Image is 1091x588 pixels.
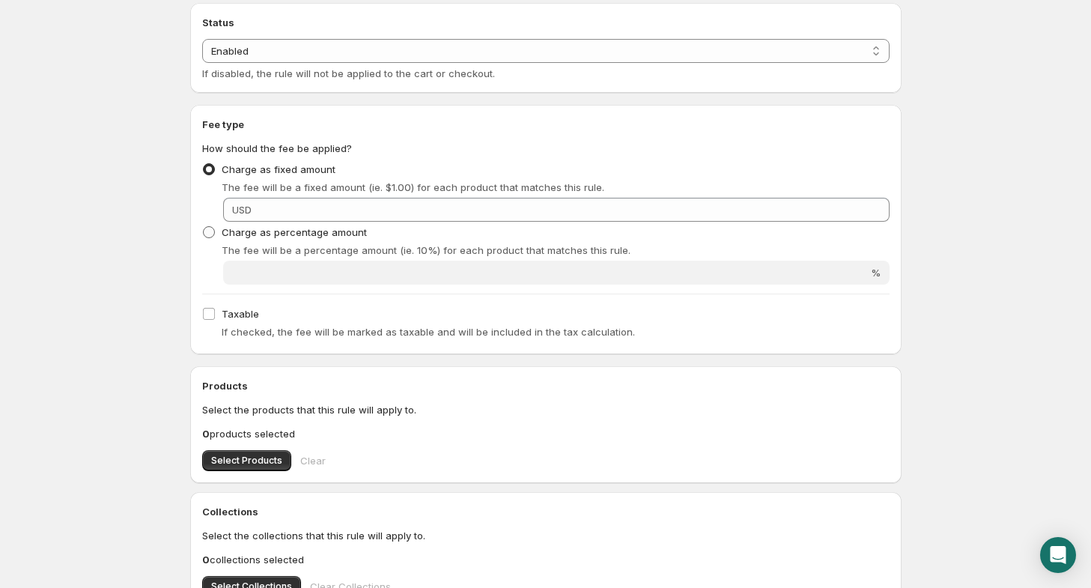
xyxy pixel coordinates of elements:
[202,426,890,441] p: products selected
[202,450,291,471] button: Select Products
[211,455,282,467] span: Select Products
[232,204,252,216] span: USD
[202,15,890,30] h2: Status
[871,267,881,279] span: %
[202,67,495,79] span: If disabled, the rule will not be applied to the cart or checkout.
[202,528,890,543] p: Select the collections that this rule will apply to.
[1040,537,1076,573] div: Open Intercom Messenger
[222,243,890,258] p: The fee will be a percentage amount (ie. 10%) for each product that matches this rule.
[222,226,367,238] span: Charge as percentage amount
[202,117,890,132] h2: Fee type
[202,402,890,417] p: Select the products that this rule will apply to.
[222,163,335,175] span: Charge as fixed amount
[202,428,210,440] b: 0
[202,504,890,519] h2: Collections
[202,142,352,154] span: How should the fee be applied?
[202,554,210,566] b: 0
[222,308,259,320] span: Taxable
[222,326,635,338] span: If checked, the fee will be marked as taxable and will be included in the tax calculation.
[202,378,890,393] h2: Products
[222,181,604,193] span: The fee will be a fixed amount (ie. $1.00) for each product that matches this rule.
[202,552,890,567] p: collections selected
